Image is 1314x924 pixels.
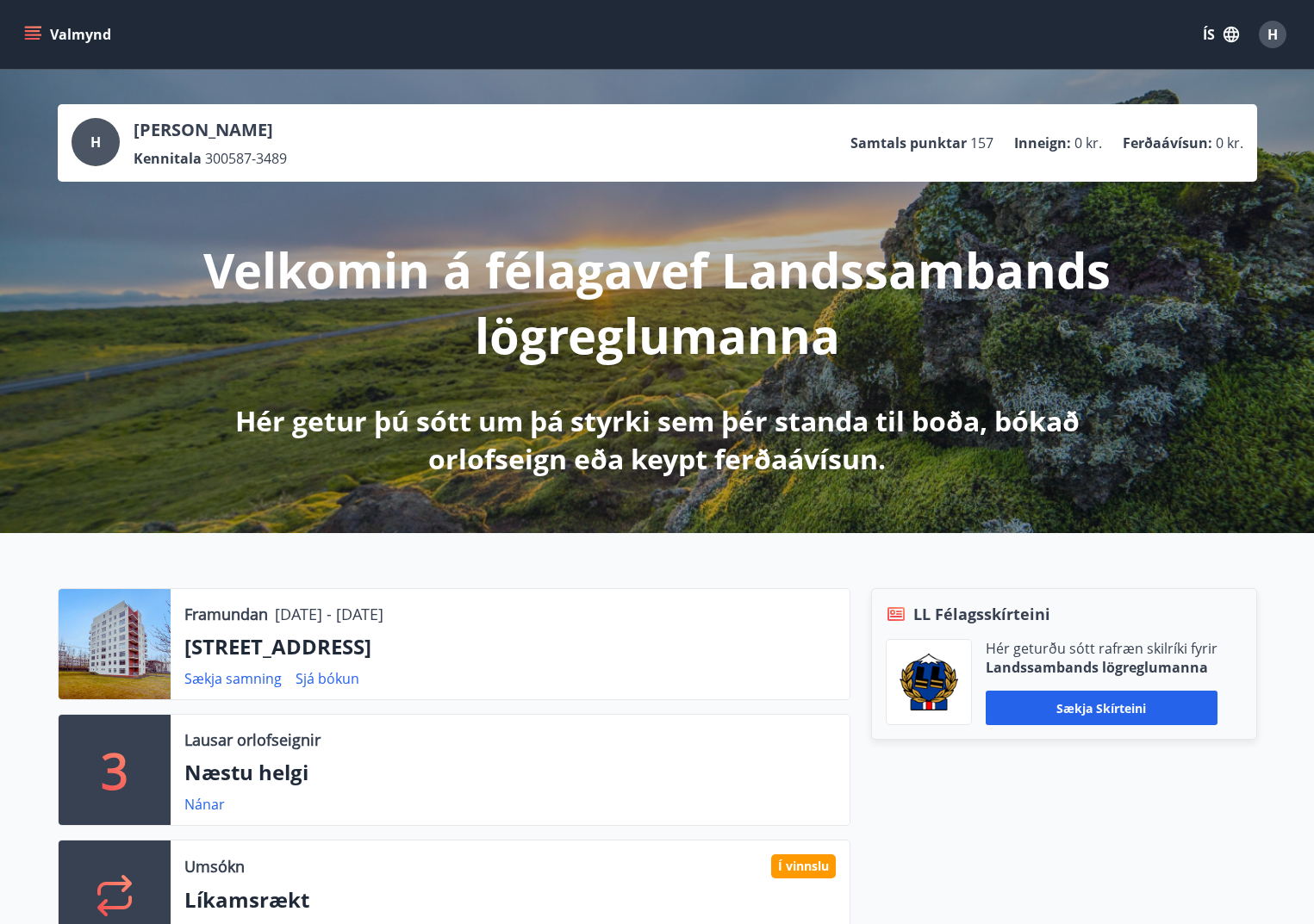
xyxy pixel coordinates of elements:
p: [DATE] - [DATE] [275,603,383,625]
button: Sækja skírteini [986,691,1217,725]
span: 0 kr. [1216,133,1243,152]
a: Sækja samning [184,669,282,688]
p: Landssambands lögreglumanna [986,658,1217,677]
p: Samtals punktar [850,133,967,152]
span: 157 [970,133,993,152]
button: menu [21,19,118,50]
span: H [1267,25,1278,44]
img: 1cqKbADZNYZ4wXUG0EC2JmCwhQh0Y6EN22Kw4FTY.png [900,654,958,710]
p: Kennitala [134,149,202,168]
p: Hér getur þú sótt um þá styrki sem þér standa til boða, bókað orlofseign eða keypt ferðaávísun. [202,402,1112,478]
span: LL Félagsskírteini [913,603,1050,625]
p: Ferðaávísun : [1123,133,1212,152]
p: Lausar orlofseignir [184,729,321,751]
p: Umsókn [184,855,245,877]
p: Líkamsrækt [184,885,836,915]
div: Í vinnslu [771,854,836,878]
span: H [90,133,101,152]
p: Velkomin á félagavef Landssambands lögreglumanna [202,237,1112,368]
button: ÍS [1193,19,1249,50]
a: Sjá bókun [296,669,359,688]
button: H [1252,14,1293,55]
span: 300587-3489 [205,149,287,168]
p: Hér geturðu sótt rafræn skilríki fyrir [986,639,1217,658]
a: Nánar [184,795,225,814]
span: 0 kr. [1074,133,1102,152]
p: [PERSON_NAME] [134,118,287,142]
p: Næstu helgi [184,758,836,787]
p: [STREET_ADDRESS] [184,632,836,661]
p: Inneign : [1014,133,1071,152]
p: 3 [101,737,128,803]
p: Framundan [184,603,268,625]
